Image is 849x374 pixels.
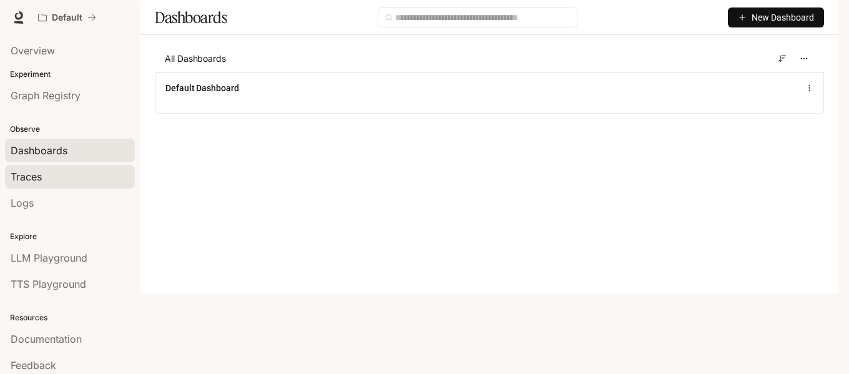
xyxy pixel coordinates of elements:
h1: Dashboards [155,5,227,30]
p: Default [52,12,82,23]
span: New Dashboard [752,11,814,24]
button: All workspaces [32,5,102,30]
button: New Dashboard [728,7,824,27]
span: All Dashboards [165,52,226,65]
a: Default Dashboard [165,82,239,94]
